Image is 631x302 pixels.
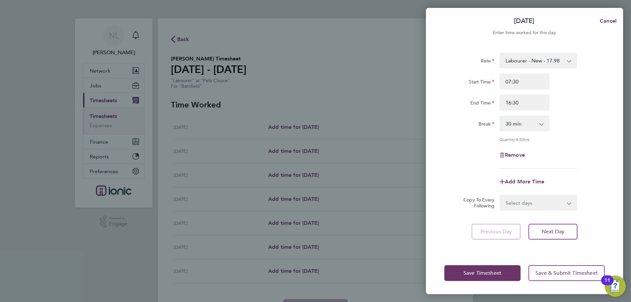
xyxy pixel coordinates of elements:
p: [DATE] [514,16,534,26]
input: E.g. 18:00 [500,95,549,110]
label: End Time [470,100,494,108]
span: 8.50 [516,137,524,142]
div: Enter time worked for this day. [426,29,623,37]
button: Cancel [589,14,623,28]
label: Break [479,121,494,129]
button: Add More Time [500,179,544,184]
label: Rate [481,58,494,66]
button: Open Resource Center, 11 new notifications [605,276,626,297]
button: Next Day [528,224,577,240]
span: Cancel [598,18,617,24]
label: Start Time [469,79,494,87]
button: Save & Submit Timesheet [528,265,605,281]
span: Save Timesheet [463,270,502,276]
div: 11 [604,280,610,289]
div: Quantity: hrs [500,137,577,142]
span: Remove [505,152,525,158]
span: Add More Time [505,178,544,185]
button: Save Timesheet [444,265,521,281]
span: Save & Submit Timesheet [535,270,598,276]
input: E.g. 08:00 [500,74,549,89]
button: Remove [500,152,525,158]
label: Copy To Every Following [458,197,494,209]
span: Next Day [542,228,564,235]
